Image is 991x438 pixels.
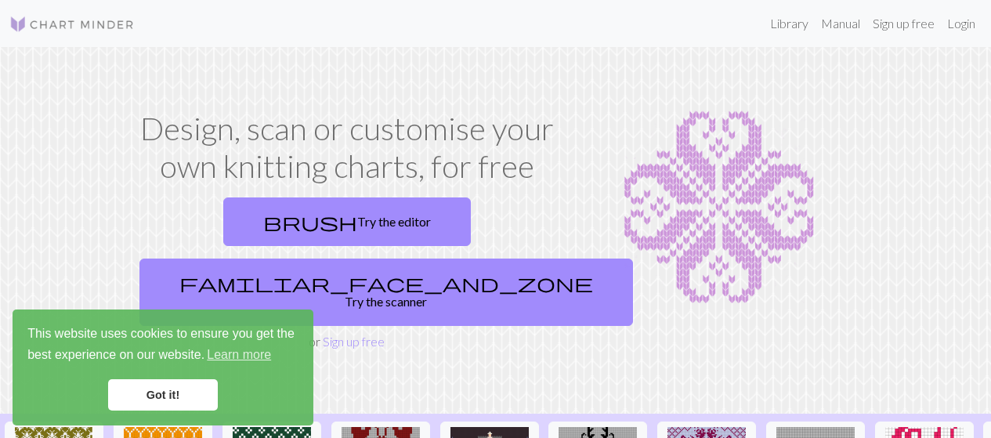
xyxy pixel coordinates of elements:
[580,110,859,306] img: Chart example
[13,309,313,425] div: cookieconsent
[133,110,561,185] h1: Design, scan or customise your own knitting charts, for free
[323,334,385,349] a: Sign up free
[204,343,273,367] a: learn more about cookies
[866,8,941,39] a: Sign up free
[764,8,815,39] a: Library
[815,8,866,39] a: Manual
[263,211,357,233] span: brush
[139,259,633,326] a: Try the scanner
[133,191,561,351] div: or
[223,197,471,246] a: Try the editor
[941,8,982,39] a: Login
[9,15,135,34] img: Logo
[27,324,298,367] span: This website uses cookies to ensure you get the best experience on our website.
[179,272,593,294] span: familiar_face_and_zone
[108,379,218,411] a: dismiss cookie message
